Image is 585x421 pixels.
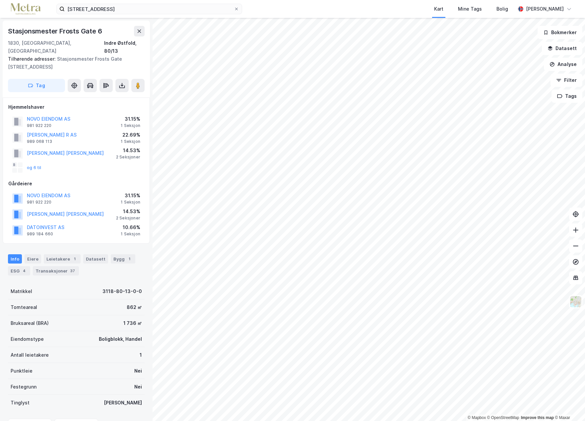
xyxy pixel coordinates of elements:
div: 989 068 113 [27,139,52,144]
button: Analyse [544,58,582,71]
div: 31.15% [121,192,140,200]
div: Festegrunn [11,383,36,391]
button: Filter [551,74,582,87]
div: Boligblokk, Handel [99,335,142,343]
div: 1 [140,351,142,359]
div: 1 [126,256,133,262]
div: Eiendomstype [11,335,44,343]
img: metra-logo.256734c3b2bbffee19d4.png [11,3,40,15]
div: 981 922 220 [27,200,51,205]
button: Tag [8,79,65,92]
div: 22.69% [121,131,140,139]
div: Leietakere [44,254,81,264]
div: Stasjonsmester Frosts Gate 6 [8,26,103,36]
a: Improve this map [521,415,554,420]
div: 1 Seksjon [121,231,140,237]
div: Nei [134,383,142,391]
div: 2 Seksjoner [116,154,140,160]
div: Bolig [496,5,508,13]
div: 1 Seksjon [121,139,140,144]
span: Tilhørende adresser: [8,56,57,62]
div: 1 [71,256,78,262]
a: Mapbox [468,415,486,420]
a: OpenStreetMap [487,415,519,420]
div: Mine Tags [458,5,482,13]
div: 31.15% [121,115,140,123]
div: 1 736 ㎡ [123,319,142,327]
div: 14.53% [116,208,140,215]
div: Eiere [25,254,41,264]
div: Nei [134,367,142,375]
div: 1 Seksjon [121,200,140,205]
div: Gårdeiere [8,180,144,188]
input: Søk på adresse, matrikkel, gårdeiere, leietakere eller personer [65,4,234,14]
div: 3118-80-13-0-0 [102,287,142,295]
button: Bokmerker [538,26,582,39]
iframe: Chat Widget [552,389,585,421]
div: Bygg [111,254,135,264]
div: Hjemmelshaver [8,103,144,111]
div: [PERSON_NAME] [104,399,142,407]
div: Indre Østfold, 80/13 [104,39,145,55]
button: Tags [552,90,582,103]
div: 862 ㎡ [127,303,142,311]
div: 4 [21,268,28,274]
div: Tinglyst [11,399,30,407]
div: 37 [69,268,76,274]
div: Stasjonsmester Frosts Gate [STREET_ADDRESS] [8,55,139,71]
div: 1 Seksjon [121,123,140,128]
div: 14.53% [116,147,140,154]
div: Datasett [83,254,108,264]
div: Punktleie [11,367,32,375]
div: 2 Seksjoner [116,215,140,221]
div: [PERSON_NAME] [526,5,564,13]
div: ESG [8,266,30,275]
div: 10.66% [121,223,140,231]
div: Tomteareal [11,303,37,311]
div: Bruksareal (BRA) [11,319,49,327]
div: Matrikkel [11,287,32,295]
img: Z [569,295,582,308]
div: Transaksjoner [33,266,79,275]
div: 981 922 220 [27,123,51,128]
div: Kontrollprogram for chat [552,389,585,421]
div: Antall leietakere [11,351,49,359]
button: Datasett [542,42,582,55]
div: Kart [434,5,443,13]
div: Info [8,254,22,264]
div: 989 184 660 [27,231,53,237]
div: 1830, [GEOGRAPHIC_DATA], [GEOGRAPHIC_DATA] [8,39,104,55]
